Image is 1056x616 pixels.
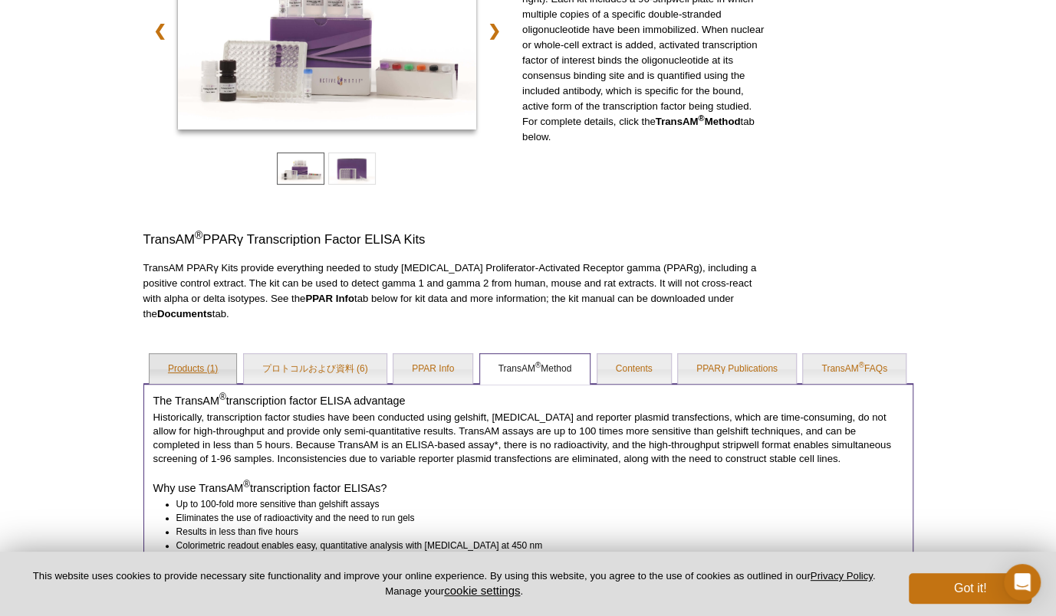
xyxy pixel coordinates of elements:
[143,260,768,322] p: TransAM PPARγ Kits provide everything needed to study [MEDICAL_DATA] Proliferator-Activated Recep...
[597,354,671,385] a: Contents
[909,573,1031,604] button: Got it!
[698,113,704,123] sup: ®
[1004,564,1041,601] div: Open Intercom Messenger
[143,13,176,48] a: ❮
[678,354,796,385] a: PPARγ Publications
[444,584,520,597] button: cookie settings
[244,354,387,385] a: プロトコルおよび資料 (6)
[480,354,591,385] a: TransAM®Method
[153,394,903,408] h4: The TransAM transcription factor ELISA advantage
[176,539,890,552] li: Colorimetric readout enables easy, quantitative analysis with [MEDICAL_DATA] at 450 nm
[150,354,236,385] a: Products (1)
[176,511,890,525] li: Eliminates the use of radioactivity and the need to run gels
[143,231,768,249] h3: TransAM PPARγ Transcription Factor ELISA Kits
[176,525,890,539] li: Results in less than five hours
[157,308,212,319] strong: Documents
[219,392,226,402] sup: ®
[803,354,906,385] a: TransAM®FAQs
[176,497,890,511] li: Up to 100-fold more sensitive than gelshift assays
[858,361,864,369] sup: ®
[811,570,873,582] a: Privacy Policy
[243,479,250,490] sup: ®
[393,354,472,385] a: PPAR Info
[153,411,903,466] p: Historically, transcription factor studies have been conducted using gelshift, [MEDICAL_DATA] and...
[153,481,903,495] h4: Why use TransAM transcription factor ELISAs?
[478,13,511,48] a: ❯
[195,229,202,241] sup: ®
[305,293,354,304] strong: PPAR Info
[535,361,541,369] sup: ®
[25,569,883,598] p: This website uses cookies to provide necessary site functionality and improve your online experie...
[656,116,741,127] strong: TransAM Method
